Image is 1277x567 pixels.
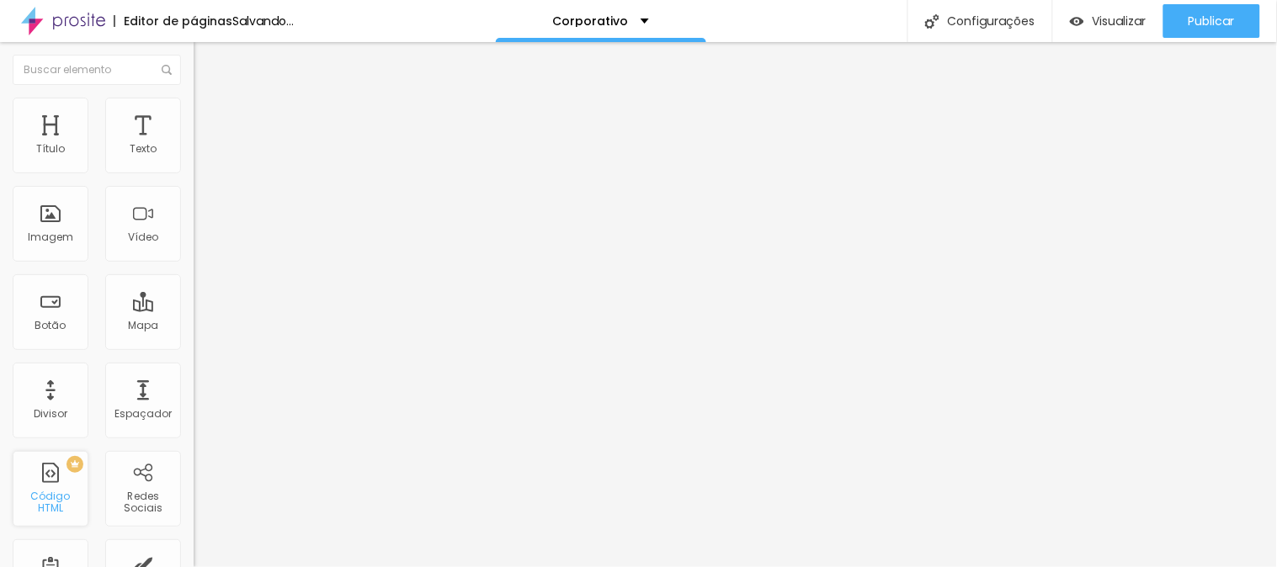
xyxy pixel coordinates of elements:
div: Imagem [28,231,73,243]
div: Mapa [128,320,158,331]
button: Visualizar [1053,4,1163,38]
span: Visualizar [1093,14,1147,28]
div: Código HTML [17,490,83,515]
input: Buscar elemento [13,55,181,85]
span: Publicar [1189,14,1235,28]
div: Vídeo [128,231,158,243]
img: view-1.svg [1070,14,1084,29]
div: Divisor [34,408,67,420]
div: Botão [35,320,67,331]
button: Publicar [1163,4,1260,38]
div: Espaçador [114,408,172,420]
img: Icone [925,14,939,29]
div: Redes Sociais [109,490,176,515]
div: Salvando... [232,15,294,27]
div: Editor de páginas [114,15,232,27]
p: Corporativo [552,15,628,27]
div: Título [36,143,65,155]
img: Icone [162,65,172,75]
div: Texto [130,143,157,155]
